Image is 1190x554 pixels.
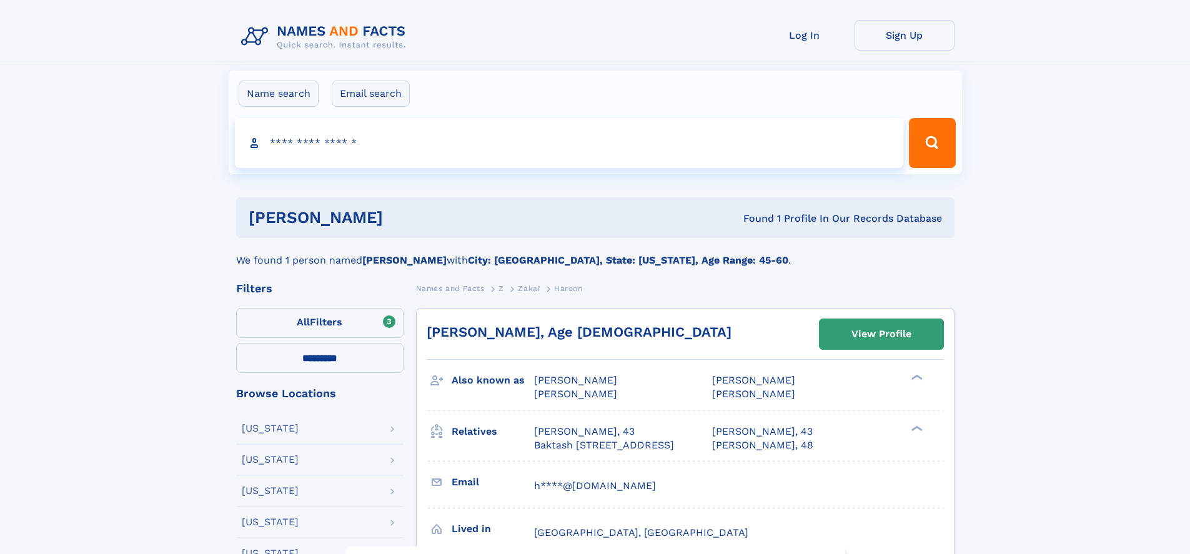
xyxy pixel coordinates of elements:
[518,284,540,293] span: Zakai
[909,118,955,168] button: Search Button
[518,280,540,296] a: Zakai
[236,238,954,268] div: We found 1 person named with .
[712,425,813,438] a: [PERSON_NAME], 43
[239,81,319,107] label: Name search
[563,212,942,225] div: Found 1 Profile In Our Records Database
[236,308,404,338] label: Filters
[242,486,299,496] div: [US_STATE]
[712,374,795,386] span: [PERSON_NAME]
[236,388,404,399] div: Browse Locations
[297,316,310,328] span: All
[712,438,813,452] a: [PERSON_NAME], 48
[908,424,923,432] div: ❯
[534,388,617,400] span: [PERSON_NAME]
[235,118,904,168] input: search input
[452,370,534,391] h3: Also known as
[755,20,855,51] a: Log In
[534,374,617,386] span: [PERSON_NAME]
[498,284,504,293] span: Z
[498,280,504,296] a: Z
[236,283,404,294] div: Filters
[362,254,447,266] b: [PERSON_NAME]
[908,373,923,382] div: ❯
[855,20,954,51] a: Sign Up
[851,320,911,349] div: View Profile
[468,254,788,266] b: City: [GEOGRAPHIC_DATA], State: [US_STATE], Age Range: 45-60
[452,472,534,493] h3: Email
[452,421,534,442] h3: Relatives
[242,455,299,465] div: [US_STATE]
[452,518,534,540] h3: Lived in
[427,324,731,340] a: [PERSON_NAME], Age [DEMOGRAPHIC_DATA]
[242,517,299,527] div: [US_STATE]
[236,20,416,54] img: Logo Names and Facts
[416,280,485,296] a: Names and Facts
[534,438,674,452] a: Baktash [STREET_ADDRESS]
[534,527,748,538] span: [GEOGRAPHIC_DATA], [GEOGRAPHIC_DATA]
[554,284,583,293] span: Haroon
[712,388,795,400] span: [PERSON_NAME]
[249,210,563,225] h1: [PERSON_NAME]
[820,319,943,349] a: View Profile
[534,425,635,438] a: [PERSON_NAME], 43
[332,81,410,107] label: Email search
[242,423,299,433] div: [US_STATE]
